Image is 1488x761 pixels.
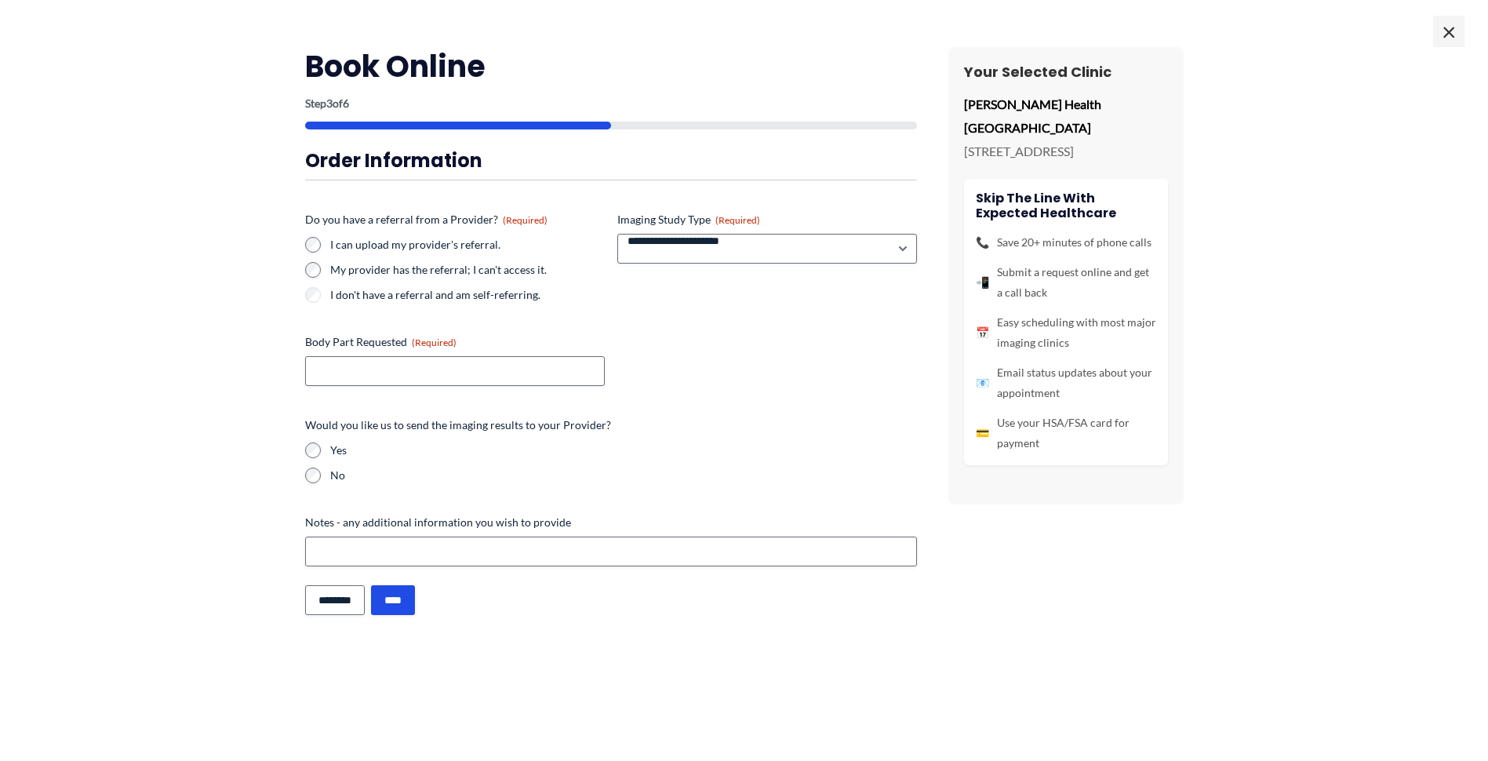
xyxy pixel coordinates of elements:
span: (Required) [715,214,760,226]
legend: Would you like us to send the imaging results to your Provider? [305,417,611,433]
p: [PERSON_NAME] Health [GEOGRAPHIC_DATA] [964,93,1168,139]
span: 📅 [976,322,989,343]
span: 📲 [976,272,989,293]
span: (Required) [503,214,548,226]
span: 💳 [976,423,989,443]
label: No [330,468,917,483]
h3: Order Information [305,148,917,173]
label: Imaging Study Type [617,212,917,228]
label: I can upload my provider's referral. [330,237,605,253]
li: Email status updates about your appointment [976,362,1156,403]
h4: Skip the line with Expected Healthcare [976,191,1156,220]
li: Save 20+ minutes of phone calls [976,232,1156,253]
h3: Your Selected Clinic [964,63,1168,81]
label: Notes - any additional information you wish to provide [305,515,917,530]
p: Step of [305,98,917,109]
span: 📧 [976,373,989,393]
p: [STREET_ADDRESS] [964,140,1168,163]
li: Use your HSA/FSA card for payment [976,413,1156,453]
span: 3 [326,96,333,110]
span: × [1433,16,1464,47]
h2: Book Online [305,47,917,86]
label: Body Part Requested [305,334,605,350]
label: I don't have a referral and am self-referring. [330,287,605,303]
span: 📞 [976,232,989,253]
li: Submit a request online and get a call back [976,262,1156,303]
label: Yes [330,442,917,458]
span: 6 [343,96,349,110]
span: (Required) [412,337,457,348]
li: Easy scheduling with most major imaging clinics [976,312,1156,353]
label: My provider has the referral; I can't access it. [330,262,605,278]
legend: Do you have a referral from a Provider? [305,212,548,228]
